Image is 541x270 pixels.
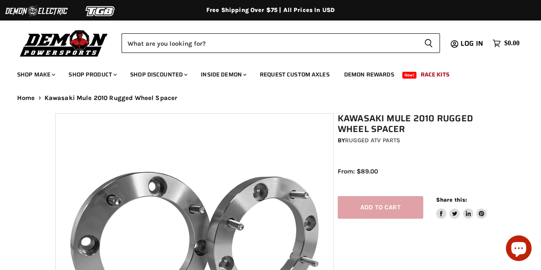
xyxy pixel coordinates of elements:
[122,33,440,53] form: Product
[68,3,133,19] img: TGB Logo 2
[461,38,483,49] span: Log in
[488,37,524,50] a: $0.00
[436,197,467,203] span: Share this:
[194,66,252,83] a: Inside Demon
[338,167,378,175] span: From: $89.00
[11,62,517,83] ul: Main menu
[338,66,401,83] a: Demon Rewards
[414,66,456,83] a: Race Kits
[124,66,193,83] a: Shop Discounted
[417,33,440,53] button: Search
[436,196,487,219] aside: Share this:
[338,136,490,145] div: by
[504,39,520,47] span: $0.00
[45,94,178,102] span: Kawasaki Mule 2010 Rugged Wheel Spacer
[503,235,534,263] inbox-online-store-chat: Shopify online store chat
[122,33,417,53] input: Search
[338,113,490,135] h1: Kawasaki Mule 2010 Rugged Wheel Spacer
[253,66,336,83] a: Request Custom Axles
[345,137,400,144] a: Rugged ATV Parts
[457,40,488,47] a: Log in
[11,66,60,83] a: Shop Make
[402,72,417,79] span: New!
[17,28,111,58] img: Demon Powersports
[4,3,68,19] img: Demon Electric Logo 2
[62,66,122,83] a: Shop Product
[17,94,35,102] a: Home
